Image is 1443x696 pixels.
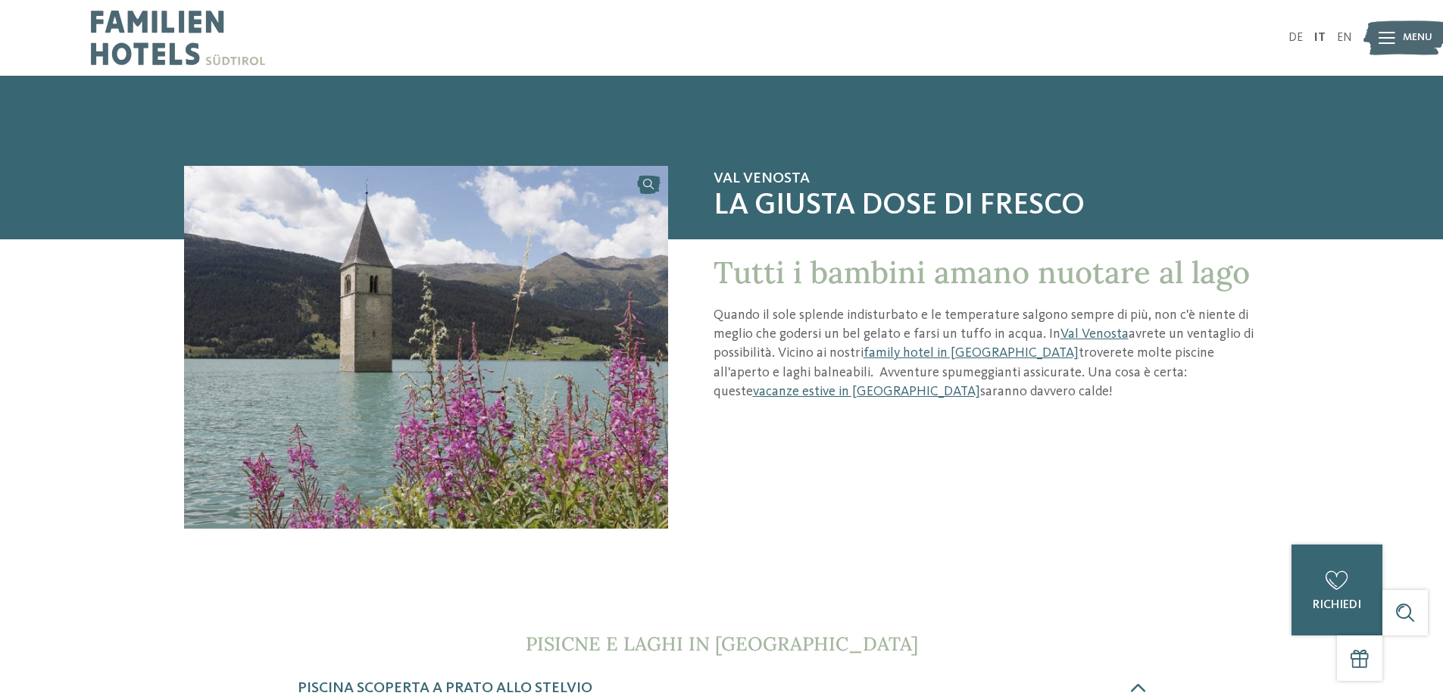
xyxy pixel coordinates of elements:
[1403,30,1432,45] span: Menu
[1337,32,1352,44] a: EN
[1288,32,1303,44] a: DE
[714,170,1260,188] span: Val Venosta
[1060,327,1129,341] a: Val Venosta
[184,166,668,529] img: Nuotare nel nostro hotel con piscina in Val Venosta
[526,632,918,656] span: Pisicne e laghi in [GEOGRAPHIC_DATA]
[714,306,1260,401] p: Quando il sole splende indisturbato e le temperature salgono sempre di più, non c'è niente di meg...
[714,253,1250,292] span: Tutti i bambini amano nuotare al lago
[714,188,1260,224] span: La giusta dose di fresco
[1314,32,1326,44] a: IT
[1292,545,1382,635] a: richiedi
[298,681,592,696] span: Piscina scoperta a Prato allo Stelvio
[753,385,980,398] a: vacanze estive in [GEOGRAPHIC_DATA]
[864,346,1079,360] a: family hotel in [GEOGRAPHIC_DATA]
[1313,599,1361,611] span: richiedi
